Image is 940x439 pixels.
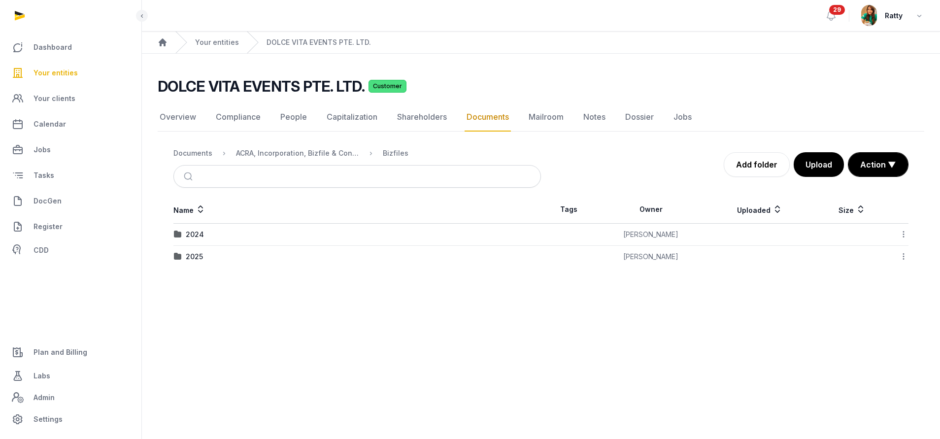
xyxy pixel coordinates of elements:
td: [PERSON_NAME] [597,246,705,268]
img: folder.svg [174,253,182,261]
span: Register [34,221,63,233]
span: Your clients [34,93,75,104]
a: Capitalization [325,103,379,132]
a: Your entities [8,61,134,85]
div: Bizfiles [383,148,408,158]
a: Your entities [195,37,239,47]
a: Admin [8,388,134,407]
span: Labs [34,370,50,382]
a: Jobs [671,103,694,132]
a: Compliance [214,103,263,132]
span: CDD [34,244,49,256]
span: Your entities [34,67,78,79]
a: Add folder [724,152,790,177]
a: Tasks [8,164,134,187]
th: Size [815,196,890,224]
button: Upload [794,152,844,177]
a: Dossier [623,103,656,132]
a: Shareholders [395,103,449,132]
div: 2025 [186,252,203,262]
span: DocGen [34,195,62,207]
a: Documents [465,103,511,132]
nav: Breadcrumb [173,141,541,165]
a: Settings [8,407,134,431]
span: 29 [829,5,845,15]
span: Customer [369,80,406,93]
div: Documents [173,148,212,158]
button: Action ▼ [848,153,908,176]
span: Plan and Billing [34,346,87,358]
span: Settings [34,413,63,425]
span: Admin [34,392,55,404]
a: Overview [158,103,198,132]
a: Jobs [8,138,134,162]
a: Mailroom [527,103,566,132]
img: folder.svg [174,231,182,238]
h2: DOLCE VITA EVENTS PTE. LTD. [158,77,365,95]
div: 2024 [186,230,204,239]
td: [PERSON_NAME] [597,224,705,246]
a: DocGen [8,189,134,213]
a: Dashboard [8,35,134,59]
div: ACRA, Incorporation, Bizfile & Constitution [236,148,359,158]
th: Name [173,196,541,224]
a: Register [8,215,134,238]
th: Tags [541,196,597,224]
a: Plan and Billing [8,340,134,364]
a: Calendar [8,112,134,136]
span: Tasks [34,169,54,181]
a: People [278,103,309,132]
img: avatar [861,5,877,26]
a: CDD [8,240,134,260]
th: Owner [597,196,705,224]
span: Jobs [34,144,51,156]
a: Notes [581,103,607,132]
a: DOLCE VITA EVENTS PTE. LTD. [267,37,371,47]
span: Calendar [34,118,66,130]
span: Ratty [885,10,903,22]
nav: Breadcrumb [142,32,940,54]
button: Submit [178,166,201,187]
nav: Tabs [158,103,924,132]
a: Your clients [8,87,134,110]
a: Labs [8,364,134,388]
span: Dashboard [34,41,72,53]
th: Uploaded [705,196,815,224]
